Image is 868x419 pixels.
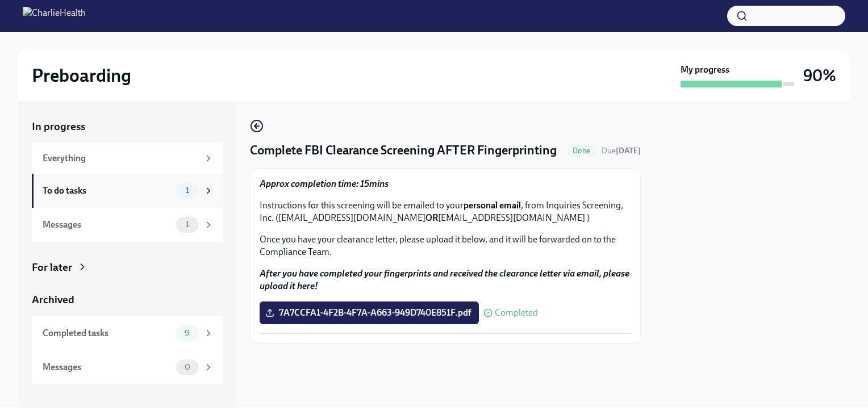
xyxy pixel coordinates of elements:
[260,178,389,189] strong: Approx completion time: 15mins
[43,219,172,231] div: Messages
[32,292,223,307] a: Archived
[43,361,172,374] div: Messages
[250,142,557,159] h4: Complete FBI Clearance Screening AFTER Fingerprinting
[178,329,197,337] span: 9
[178,363,197,371] span: 0
[32,119,223,134] a: In progress
[681,64,729,76] strong: My progress
[566,146,597,155] span: Done
[803,65,836,86] h3: 90%
[32,350,223,384] a: Messages0
[43,152,199,165] div: Everything
[43,185,172,197] div: To do tasks
[602,145,641,156] span: October 5th, 2025 08:00
[179,220,196,229] span: 1
[179,186,196,195] span: 1
[616,146,641,156] strong: [DATE]
[32,143,223,174] a: Everything
[260,301,479,324] label: 7A7CCFA1-4F2B-4F7A-A663-949D740E851F.pdf
[32,260,223,275] a: For later
[260,199,631,224] p: Instructions for this screening will be emailed to your , from Inquiries Screening, Inc. ([EMAIL_...
[260,268,629,291] strong: After you have completed your fingerprints and received the clearance letter via email, please up...
[425,212,438,223] strong: OR
[32,64,131,87] h2: Preboarding
[43,327,172,340] div: Completed tasks
[32,260,72,275] div: For later
[32,208,223,242] a: Messages1
[268,307,471,319] span: 7A7CCFA1-4F2B-4F7A-A663-949D740E851F.pdf
[23,7,86,25] img: CharlieHealth
[32,174,223,208] a: To do tasks1
[32,316,223,350] a: Completed tasks9
[602,146,641,156] span: Due
[464,200,521,211] strong: personal email
[495,308,538,317] span: Completed
[260,233,631,258] p: Once you have your clearance letter, please upload it below, and it will be forwarded on to the C...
